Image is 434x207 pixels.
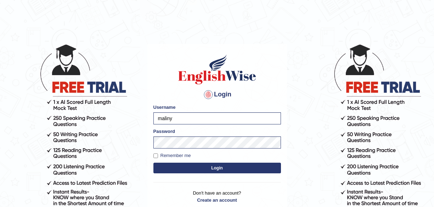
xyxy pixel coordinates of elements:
[153,89,281,100] h4: Login
[153,104,176,111] label: Username
[153,163,281,173] button: Login
[177,54,258,85] img: Logo of English Wise sign in for intelligent practice with AI
[153,152,191,159] label: Remember me
[153,153,158,158] input: Remember me
[153,197,281,203] a: Create an account
[153,128,175,135] label: Password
